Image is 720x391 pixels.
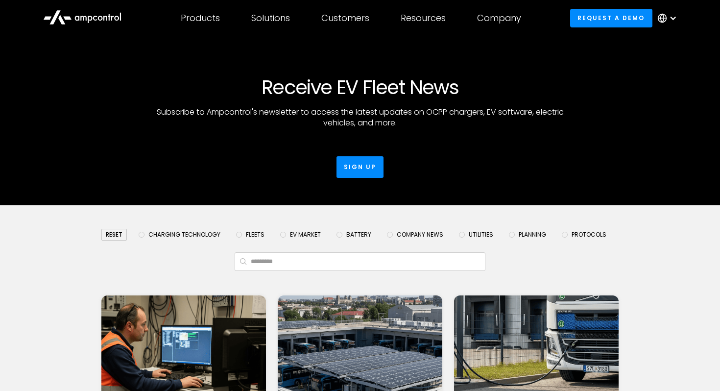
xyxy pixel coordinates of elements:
div: Resources [401,13,446,24]
span: Company News [397,231,443,239]
div: Products [181,13,220,24]
div: Company [477,13,521,24]
div: Solutions [251,13,290,24]
span: Planning [519,231,546,239]
span: Utilities [469,231,493,239]
div: Customers [321,13,369,24]
span: EV Market [290,231,321,239]
a: Sign up [336,156,384,178]
div: reset [101,229,127,241]
span: Charging Technology [148,231,220,239]
span: Fleets [246,231,264,239]
span: Protocols [572,231,606,239]
p: Subscribe to Ampcontrol's newsletter to access the latest updates on OCPP chargers, EV software, ... [144,107,576,129]
span: Battery [346,231,371,239]
h1: Receive EV Fleet News [188,75,532,99]
a: Request a demo [570,9,652,27]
